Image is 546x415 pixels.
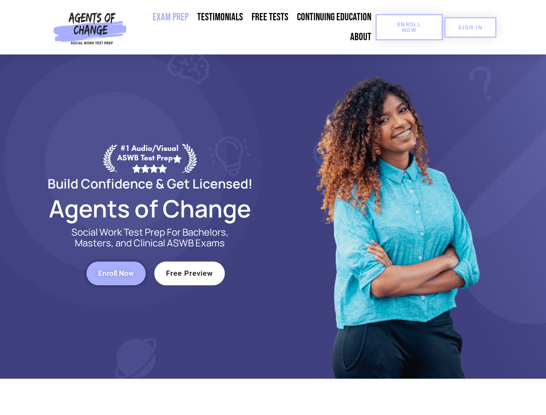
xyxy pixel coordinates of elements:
a: Free Tests [247,7,293,27]
a: Enroll Now [86,262,146,285]
h2: Agents of Change [27,198,273,218]
span: Enroll Now [98,270,134,277]
div: #1 Audio/Visual ASWB Test Prep [117,144,182,172]
span: Free Preview [166,270,213,277]
a: Continuing Education [293,7,376,27]
span: SIGN IN [458,25,482,30]
img: Website Image 1 (1) [310,54,483,379]
a: Exam Prep [148,7,193,27]
span: Enroll Now [390,22,429,33]
a: Free Preview [154,262,225,285]
a: Testimonials [193,7,247,27]
a: About [346,27,376,47]
a: Enroll Now [376,14,443,40]
a: SIGN IN [444,17,496,38]
h2: Build Confidence & Get Licensed! [27,177,273,190]
p: Social Work Test Prep For Bachelors, Masters, and Clinical ASWB Exams [61,227,239,249]
nav: Menu [130,7,376,47]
